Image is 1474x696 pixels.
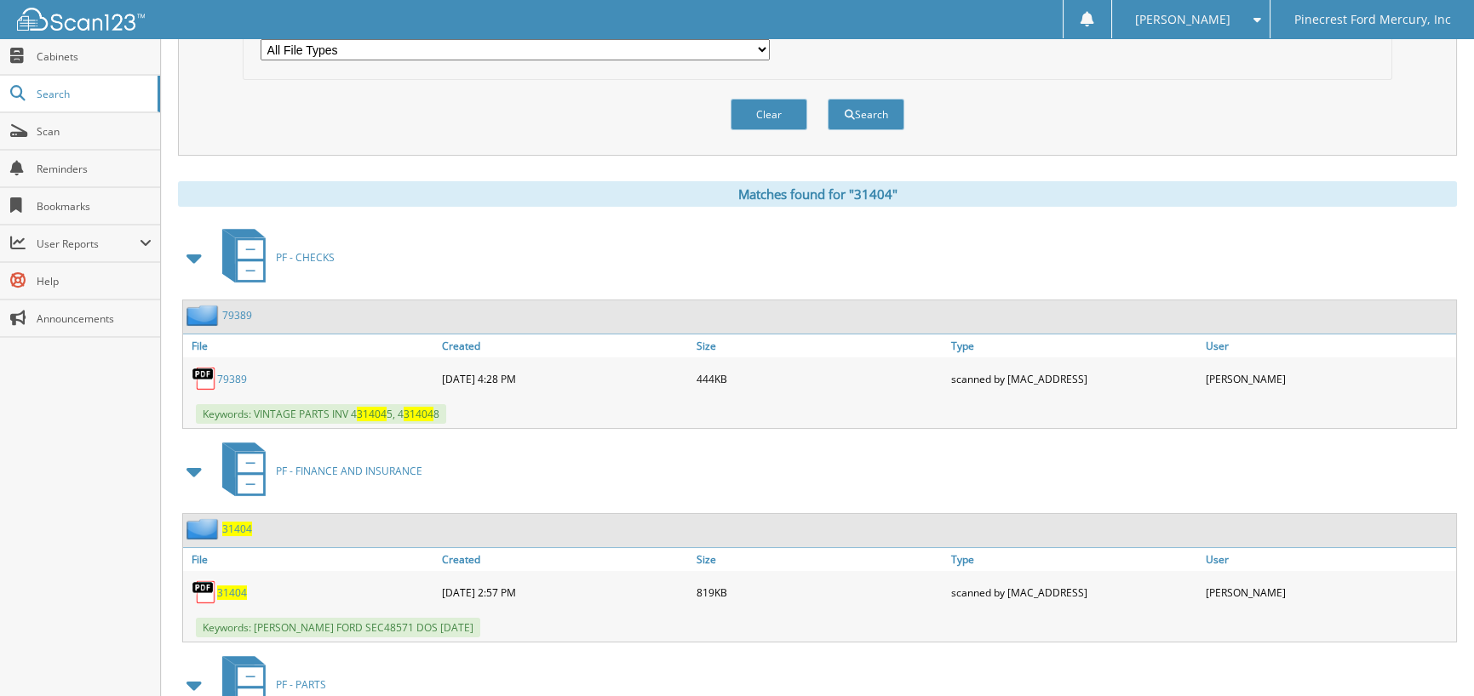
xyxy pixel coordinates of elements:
[731,99,807,130] button: Clear
[438,575,692,609] div: [DATE] 2:57 PM
[1389,614,1474,696] iframe: Chat Widget
[217,585,247,600] a: 31404
[276,250,335,265] span: PF - CHECKS
[947,362,1202,396] div: scanned by [MAC_ADDRESS]
[222,308,252,322] a: 79389
[17,8,145,31] img: scan123-logo-white.svg
[828,99,904,130] button: Search
[37,274,152,288] span: Help
[196,404,446,424] span: Keywords: VINTAGE PARTS INV 4 5, 4 8
[37,199,152,214] span: Bookmarks
[1202,575,1456,609] div: [PERSON_NAME]
[192,579,217,605] img: PDF.png
[438,362,692,396] div: [DATE] 4:28 PM
[37,237,140,251] span: User Reports
[37,49,152,64] span: Cabinets
[947,575,1202,609] div: scanned by [MAC_ADDRESS]
[947,548,1202,571] a: Type
[947,334,1202,357] a: Type
[438,334,692,357] a: Created
[1202,548,1456,571] a: User
[404,407,433,421] span: 31404
[357,407,387,421] span: 31404
[276,677,326,692] span: PF - PARTS
[276,464,422,478] span: PF - FINANCE AND INSURANCE
[37,311,152,326] span: Announcements
[692,362,947,396] div: 444KB
[196,618,480,637] span: Keywords: [PERSON_NAME] FORD SEC48571 DOS [DATE]
[1294,14,1451,25] span: Pinecrest Ford Mercury, Inc
[183,548,438,571] a: File
[186,518,222,539] img: folder2.png
[1202,334,1456,357] a: User
[178,181,1457,207] div: Matches found for "31404"
[212,437,422,505] a: PF - FINANCE AND INSURANCE
[212,224,335,291] a: PF - CHECKS
[186,305,222,326] img: folder2.png
[192,366,217,391] img: PDF.png
[37,124,152,139] span: Scan
[1202,362,1456,396] div: [PERSON_NAME]
[217,372,247,386] a: 79389
[692,334,947,357] a: Size
[183,334,438,357] a: File
[222,522,252,536] a: 31404
[37,162,152,176] span: Reminders
[37,87,149,101] span: Search
[692,575,947,609] div: 819KB
[438,548,692,571] a: Created
[692,548,947,571] a: Size
[1135,14,1230,25] span: [PERSON_NAME]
